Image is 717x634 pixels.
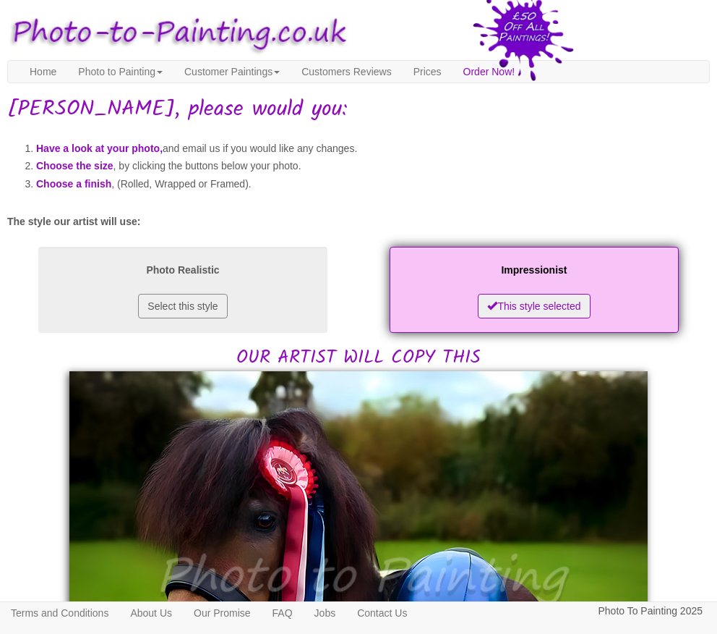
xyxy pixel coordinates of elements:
[262,602,304,624] a: FAQ
[36,160,113,172] span: Choose the size
[67,61,173,83] a: Photo to Painting
[7,243,710,368] h2: OUR ARTIST WILL COPY THIS
[173,61,291,83] a: Customer Paintings
[138,294,227,318] button: Select this style
[598,602,703,620] p: Photo To Painting 2025
[36,175,710,193] li: , (Rolled, Wrapped or Framed).
[7,214,140,229] label: The style our artist will use:
[36,157,710,175] li: , by clicking the buttons below your photo.
[36,140,710,158] li: and email us if you would like any changes.
[452,61,526,83] a: Order Now!
[404,261,664,279] p: Impressionist
[291,61,402,83] a: Customers Reviews
[183,602,262,624] a: Our Promise
[478,294,590,318] button: This style selected
[19,61,67,83] a: Home
[53,261,313,279] p: Photo Realistic
[36,178,111,190] span: Choose a finish
[119,602,183,624] a: About Us
[403,61,452,83] a: Prices
[304,602,347,624] a: Jobs
[36,143,163,154] span: Have a look at your photo,
[7,98,710,122] h1: [PERSON_NAME], please would you:
[346,602,418,624] a: Contact Us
